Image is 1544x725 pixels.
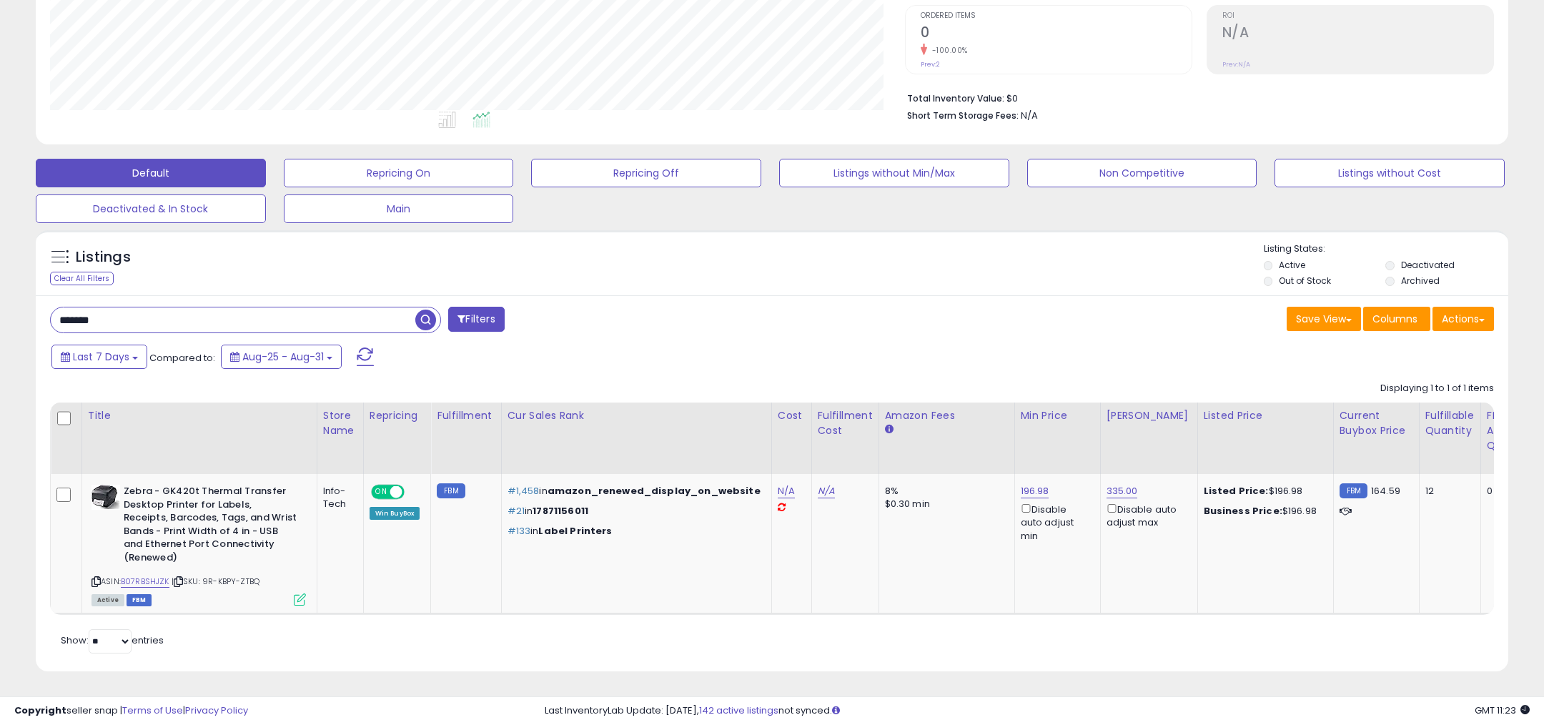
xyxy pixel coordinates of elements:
[73,350,129,364] span: Last 7 Days
[885,423,894,436] small: Amazon Fees.
[372,486,390,498] span: ON
[284,159,514,187] button: Repricing On
[907,92,1004,104] b: Total Inventory Value:
[1107,484,1138,498] a: 335.00
[531,159,761,187] button: Repricing Off
[1279,275,1331,287] label: Out of Stock
[1107,501,1187,529] div: Disable auto adjust max
[508,525,761,538] p: in
[779,159,1009,187] button: Listings without Min/Max
[1204,505,1322,518] div: $196.98
[402,486,425,498] span: OFF
[242,350,324,364] span: Aug-25 - Aug-31
[36,194,266,223] button: Deactivated & In Stock
[149,351,215,365] span: Compared to:
[1222,24,1493,44] h2: N/A
[88,408,311,423] div: Title
[1287,307,1361,331] button: Save View
[1275,159,1505,187] button: Listings without Cost
[818,408,873,438] div: Fulfillment Cost
[448,307,504,332] button: Filters
[14,704,66,717] strong: Copyright
[885,408,1009,423] div: Amazon Fees
[508,484,540,498] span: #1,458
[1222,60,1250,69] small: Prev: N/A
[91,485,120,510] img: 41m-uw67NML._SL40_.jpg
[1340,408,1413,438] div: Current Buybox Price
[1021,408,1094,423] div: Min Price
[1371,484,1400,498] span: 164.59
[172,576,259,587] span: | SKU: 9R-KBPY-ZTBQ
[51,345,147,369] button: Last 7 Days
[1204,485,1322,498] div: $196.98
[1021,501,1089,543] div: Disable auto adjust min
[122,704,183,717] a: Terms of Use
[221,345,342,369] button: Aug-25 - Aug-31
[1027,159,1257,187] button: Non Competitive
[437,408,495,423] div: Fulfillment
[91,594,124,606] span: All listings currently available for purchase on Amazon
[907,109,1019,122] b: Short Term Storage Fees:
[907,89,1483,106] li: $0
[1021,484,1049,498] a: 196.98
[284,194,514,223] button: Main
[370,507,420,520] div: Win BuyBox
[927,45,968,56] small: -100.00%
[1021,109,1038,122] span: N/A
[1107,408,1192,423] div: [PERSON_NAME]
[818,484,835,498] a: N/A
[508,524,531,538] span: #133
[699,704,778,717] a: 142 active listings
[885,498,1004,511] div: $0.30 min
[921,60,940,69] small: Prev: 2
[370,408,425,423] div: Repricing
[1363,307,1430,331] button: Columns
[323,485,352,511] div: Info-Tech
[1222,12,1493,20] span: ROI
[437,483,465,498] small: FBM
[14,704,248,718] div: seller snap | |
[124,485,297,568] b: Zebra - GK420t Thermal Transfer Desktop Printer for Labels, Receipts, Barcodes, Tags, and Wrist B...
[36,159,266,187] button: Default
[778,408,806,423] div: Cost
[50,272,114,285] div: Clear All Filters
[885,485,1004,498] div: 8%
[921,24,1192,44] h2: 0
[778,484,795,498] a: N/A
[323,408,357,438] div: Store Name
[1372,312,1417,326] span: Columns
[1204,484,1269,498] b: Listed Price:
[1340,483,1367,498] small: FBM
[1475,704,1530,717] span: 2025-09-10 11:23 GMT
[127,594,152,606] span: FBM
[1264,242,1509,256] p: Listing States:
[548,484,761,498] span: amazon_renewed_display_on_website
[508,505,761,518] p: in
[1380,382,1494,395] div: Displaying 1 to 1 of 1 items
[1279,259,1305,271] label: Active
[1487,485,1528,498] div: 0
[1432,307,1494,331] button: Actions
[1401,275,1440,287] label: Archived
[76,247,131,267] h5: Listings
[533,504,588,518] span: 17871156011
[91,485,306,604] div: ASIN:
[545,704,1530,718] div: Last InventoryLab Update: [DATE], not synced.
[61,633,164,647] span: Show: entries
[1425,485,1470,498] div: 12
[121,576,169,588] a: B07RBSHJZK
[508,504,525,518] span: #21
[1425,408,1475,438] div: Fulfillable Quantity
[1204,504,1282,518] b: Business Price:
[508,408,766,423] div: Cur Sales Rank
[538,524,612,538] span: Label Printers
[1487,408,1533,453] div: FBA Available Qty
[508,485,761,498] p: in
[1401,259,1455,271] label: Deactivated
[921,12,1192,20] span: Ordered Items
[185,704,248,717] a: Privacy Policy
[1204,408,1327,423] div: Listed Price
